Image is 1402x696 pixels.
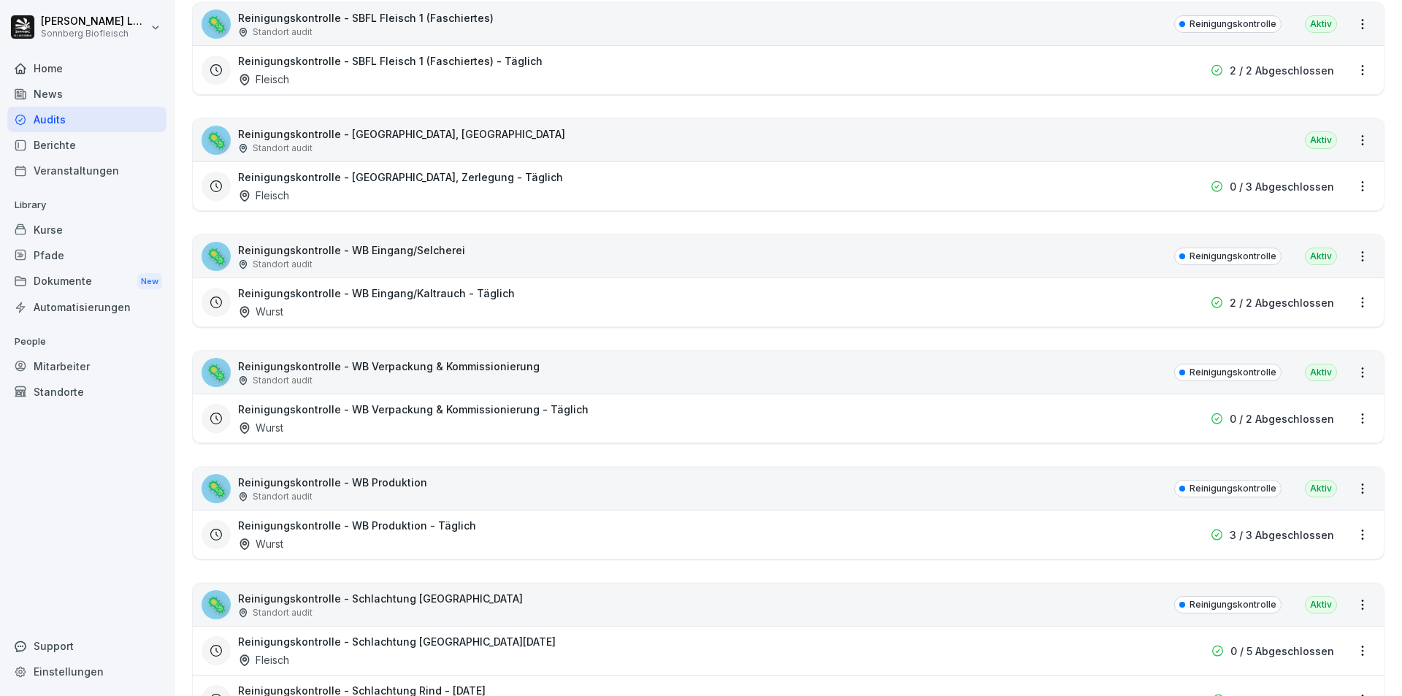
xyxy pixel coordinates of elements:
p: Reinigungskontrolle - SBFL Fleisch 1 (Faschiertes) [238,10,494,26]
p: Reinigungskontrolle [1190,250,1276,263]
div: Aktiv [1305,248,1337,265]
p: Standort audit [253,606,313,619]
h3: Reinigungskontrolle - [GEOGRAPHIC_DATA], Zerlegung - Täglich [238,169,563,185]
h3: Reinigungskontrolle - WB Verpackung & Kommissionierung - Täglich [238,402,589,417]
div: 🦠 [202,126,231,155]
h3: Reinigungskontrolle - Schlachtung [GEOGRAPHIC_DATA][DATE] [238,634,556,649]
h3: Reinigungskontrolle - WB Eingang/Kaltrauch - Täglich [238,286,515,301]
div: Support [7,633,166,659]
div: Aktiv [1305,480,1337,497]
p: Standort audit [253,490,313,503]
p: Standort audit [253,374,313,387]
p: People [7,330,166,353]
div: 🦠 [202,590,231,619]
div: 🦠 [202,9,231,39]
div: New [137,273,162,290]
div: Fleisch [238,652,289,668]
div: 🦠 [202,242,231,271]
p: Standort audit [253,258,313,271]
div: 🦠 [202,474,231,503]
h3: Reinigungskontrolle - SBFL Fleisch 1 (Faschiertes) - Täglich [238,53,543,69]
a: Home [7,56,166,81]
p: Library [7,194,166,217]
div: Aktiv [1305,364,1337,381]
p: 2 / 2 Abgeschlossen [1230,63,1334,78]
a: Pfade [7,242,166,268]
p: [PERSON_NAME] Lumetsberger [41,15,148,28]
a: Mitarbeiter [7,353,166,379]
p: Reinigungskontrolle - [GEOGRAPHIC_DATA], [GEOGRAPHIC_DATA] [238,126,565,142]
p: 0 / 2 Abgeschlossen [1230,411,1334,427]
p: Reinigungskontrolle - Schlachtung [GEOGRAPHIC_DATA] [238,591,523,606]
div: Wurst [238,536,283,551]
p: Reinigungskontrolle - WB Verpackung & Kommissionierung [238,359,540,374]
p: 0 / 5 Abgeschlossen [1230,643,1334,659]
p: Reinigungskontrolle [1190,482,1276,495]
div: Aktiv [1305,131,1337,149]
p: Reinigungskontrolle - WB Eingang/Selcherei [238,242,465,258]
div: Dokumente [7,268,166,295]
a: Berichte [7,132,166,158]
p: 3 / 3 Abgeschlossen [1230,527,1334,543]
p: Standort audit [253,142,313,155]
a: Standorte [7,379,166,405]
a: Einstellungen [7,659,166,684]
a: Veranstaltungen [7,158,166,183]
a: Audits [7,107,166,132]
p: Reinigungskontrolle [1190,18,1276,31]
div: 🦠 [202,358,231,387]
a: News [7,81,166,107]
p: Reinigungskontrolle [1190,598,1276,611]
p: Sonnberg Biofleisch [41,28,148,39]
div: Fleisch [238,188,289,203]
div: Wurst [238,304,283,319]
p: Reinigungskontrolle - WB Produktion [238,475,427,490]
div: Aktiv [1305,15,1337,33]
a: DokumenteNew [7,268,166,295]
p: 2 / 2 Abgeschlossen [1230,295,1334,310]
div: Aktiv [1305,596,1337,613]
a: Kurse [7,217,166,242]
p: 0 / 3 Abgeschlossen [1230,179,1334,194]
p: Reinigungskontrolle [1190,366,1276,379]
div: Fleisch [238,72,289,87]
h3: Reinigungskontrolle - WB Produktion - Täglich [238,518,476,533]
div: Wurst [238,420,283,435]
a: Automatisierungen [7,294,166,320]
p: Standort audit [253,26,313,39]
